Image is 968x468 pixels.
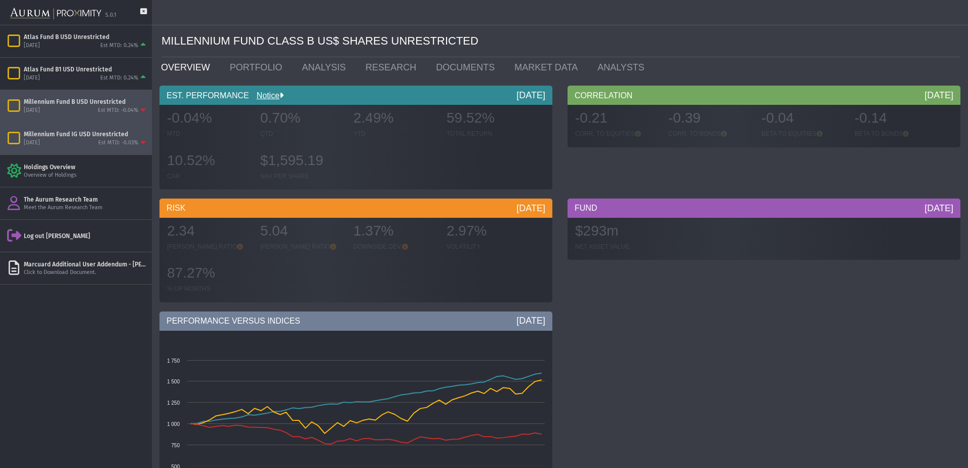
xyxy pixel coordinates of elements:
div: Meet the Aurum Research Team [24,204,148,212]
span: -0.21 [575,110,608,126]
div: YTD [353,130,436,138]
div: CORR. TO BONDS [668,130,751,138]
div: CAR [167,172,250,180]
div: [DATE] [924,89,953,101]
div: Click to Download Document. [24,269,148,277]
div: Log out [PERSON_NAME] [24,232,148,240]
div: [DATE] [516,89,545,101]
div: Atlas Fund B1 USD Unrestricted [24,65,148,73]
div: [DATE] [516,202,545,214]
div: Est MTD: 0.24% [100,42,138,50]
div: 10.52% [167,151,250,172]
div: 1.37% [353,221,436,243]
div: Marcuard Additional User Addendum - [PERSON_NAME] - Signed.pdf [24,260,148,268]
a: OVERVIEW [153,57,222,77]
a: RESEARCH [358,57,428,77]
div: [PERSON_NAME] RATIO [167,243,250,251]
div: [DATE] [24,74,40,82]
div: CORR. TO EQUITIES [575,130,658,138]
div: [DATE] [24,42,40,50]
div: TOTAL RETURN [447,130,530,138]
div: [DATE] [24,107,40,114]
div: MILLENNIUM FUND CLASS B US$ SHARES UNRESTRICTED [162,25,960,57]
img: Aurum-Proximity%20white.svg [10,3,101,25]
a: DOCUMENTS [428,57,507,77]
a: PORTFOLIO [222,57,295,77]
text: 1 000 [167,421,180,427]
div: QTD [260,130,343,138]
div: [DATE] [924,202,953,214]
div: $1,595.19 [260,151,343,172]
div: VOLATILITY [447,243,530,251]
div: NAV PER SHARE [260,172,343,180]
div: BETA TO EQUITIES [761,130,844,138]
div: Millennium Fund B USD Unrestricted [24,98,148,106]
div: 2.97% [447,221,530,243]
div: 5.04 [260,221,343,243]
div: Est MTD: -0.03% [98,139,138,147]
div: MTD [167,130,250,138]
div: [DATE] [24,139,40,147]
div: The Aurum Research Team [24,196,148,204]
text: 750 [171,443,180,448]
div: BETA TO BONDS [855,130,938,138]
div: [PERSON_NAME] RATIO [260,243,343,251]
div: Est MTD: 0.24% [100,74,138,82]
div: 59.52% [447,108,530,130]
div: 2.49% [353,108,436,130]
a: MARKET DATA [507,57,590,77]
div: Atlas Fund B USD Unrestricted [24,33,148,41]
div: FUND [568,199,960,218]
div: DOWNSIDE DEV. [353,243,436,251]
div: -0.39 [668,108,751,130]
div: 2.34 [167,221,250,243]
div: Overview of Holdings [24,172,148,179]
div: % UP MONTHS [167,285,250,293]
div: Millennium Fund IG USD Unrestricted [24,130,148,138]
div: RISK [159,199,552,218]
div: NET ASSET VALUE [575,243,658,251]
div: Holdings Overview [24,163,148,171]
div: CORRELATION [568,86,960,105]
div: EST. PERFORMANCE [159,86,552,105]
div: -0.14 [855,108,938,130]
span: 0.70% [260,110,300,126]
div: -0.04 [761,108,844,130]
div: PERFORMANCE VERSUS INDICES [159,311,552,331]
div: Est MTD: -0.04% [98,107,138,114]
a: ANALYSIS [294,57,358,77]
div: [DATE] [516,315,545,327]
span: -0.04% [167,110,212,126]
a: Notice [249,91,279,100]
div: 5.0.1 [105,12,116,19]
div: 87.27% [167,263,250,285]
text: 1 250 [167,400,180,406]
div: $293m [575,221,658,243]
a: ANALYSTS [590,57,657,77]
div: Notice [249,90,284,101]
text: 1 500 [167,379,180,384]
text: 1 750 [167,358,180,364]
